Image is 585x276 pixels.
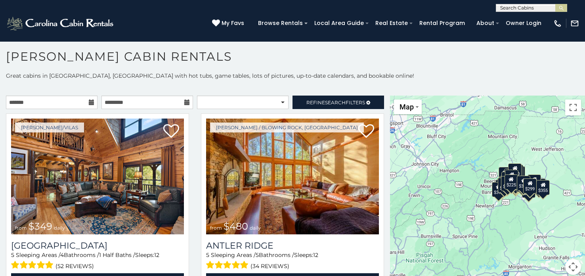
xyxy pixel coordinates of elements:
[206,251,209,259] span: 5
[523,178,537,194] div: $299
[472,17,498,29] a: About
[11,119,184,234] a: Diamond Creek Lodge from $349 daily
[206,119,379,234] img: Antler Ridge
[415,17,469,29] a: Rental Program
[206,251,379,271] div: Sleeping Areas / Bathrooms / Sleeps:
[498,178,511,193] div: $325
[212,19,246,28] a: My Favs
[250,225,261,231] span: daily
[224,220,248,232] span: $480
[254,17,307,29] a: Browse Rentals
[394,100,422,114] button: Change map style
[504,169,518,184] div: $460
[499,167,512,182] div: $635
[54,225,65,231] span: daily
[502,17,545,29] a: Owner Login
[256,251,259,259] span: 5
[206,119,379,234] a: Antler Ridge from $480 daily
[210,123,364,132] a: [PERSON_NAME] / Blowing Rock, [GEOGRAPHIC_DATA]
[15,225,27,231] span: from
[250,261,289,271] span: (34 reviews)
[6,15,116,31] img: White-1-2.png
[210,225,222,231] span: from
[11,240,184,251] a: [GEOGRAPHIC_DATA]
[499,176,512,191] div: $400
[536,180,550,195] div: $355
[222,19,244,27] span: My Favs
[325,100,346,105] span: Search
[11,240,184,251] h3: Diamond Creek Lodge
[358,123,374,140] a: Add to favorites
[313,251,318,259] span: 12
[508,163,522,178] div: $320
[99,251,135,259] span: 1 Half Baths /
[11,251,184,271] div: Sleeping Areas / Bathrooms / Sleeps:
[500,177,514,192] div: $485
[15,123,84,132] a: [PERSON_NAME]/Vilas
[553,19,562,28] img: phone-regular-white.png
[11,119,184,234] img: Diamond Creek Lodge
[505,174,518,190] div: $225
[528,174,541,190] div: $930
[60,251,64,259] span: 4
[310,17,368,29] a: Local Area Guide
[163,123,179,140] a: Add to favorites
[565,259,581,275] button: Map camera controls
[11,251,14,259] span: 5
[505,170,518,185] div: $210
[570,19,579,28] img: mail-regular-white.png
[501,176,514,191] div: $395
[206,240,379,251] a: Antler Ridge
[565,100,581,115] button: Toggle fullscreen view
[371,17,412,29] a: Real Estate
[29,220,52,232] span: $349
[154,251,159,259] span: 12
[55,261,94,271] span: (52 reviews)
[400,103,414,111] span: Map
[492,182,505,197] div: $375
[292,96,384,109] a: RefineSearchFilters
[517,176,530,191] div: $380
[306,100,365,105] span: Refine Filters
